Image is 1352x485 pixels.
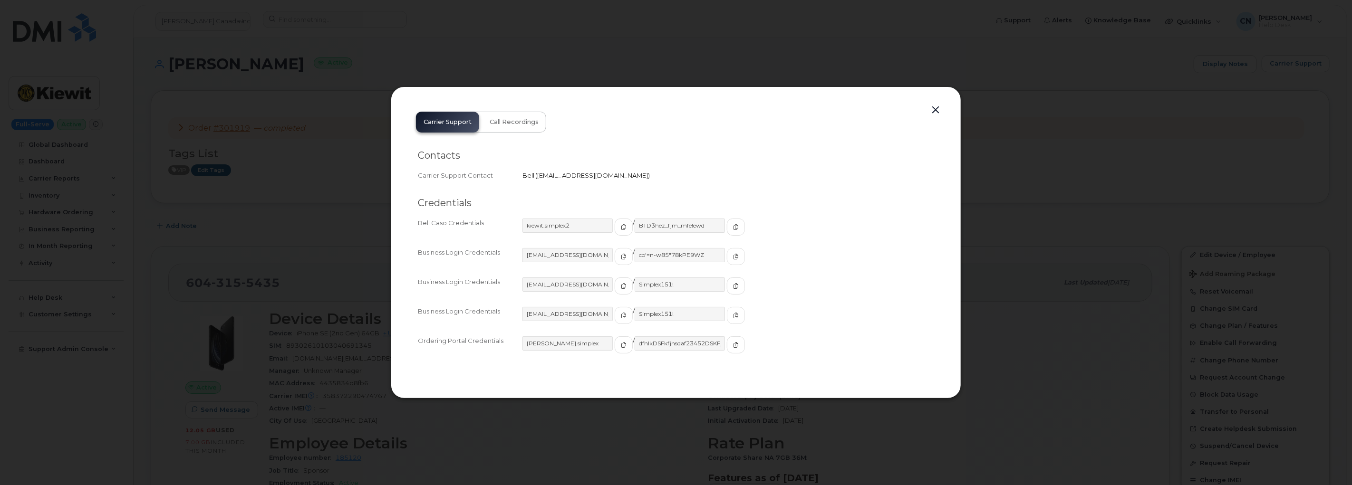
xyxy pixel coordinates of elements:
[418,150,934,162] h2: Contacts
[418,219,522,244] div: Bell Caso Credentials
[418,277,522,303] div: Business Login Credentials
[615,307,633,324] button: copy to clipboard
[727,248,745,265] button: copy to clipboard
[522,277,934,303] div: /
[418,307,522,333] div: Business Login Credentials
[727,336,745,353] button: copy to clipboard
[615,248,633,265] button: copy to clipboard
[537,171,648,179] span: [EMAIL_ADDRESS][DOMAIN_NAME]
[418,336,522,362] div: Ordering Portal Credentials
[418,248,522,274] div: Business Login Credentials
[490,118,539,126] span: Call Recordings
[727,277,745,295] button: copy to clipboard
[615,277,633,295] button: copy to clipboard
[727,307,745,324] button: copy to clipboard
[522,336,934,362] div: /
[418,197,934,209] h2: Credentials
[615,219,633,236] button: copy to clipboard
[615,336,633,353] button: copy to clipboard
[418,171,522,180] div: Carrier Support Contact
[727,219,745,236] button: copy to clipboard
[522,219,934,244] div: /
[1311,444,1345,478] iframe: Messenger Launcher
[522,248,934,274] div: /
[522,171,534,179] span: Bell
[522,307,934,333] div: /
